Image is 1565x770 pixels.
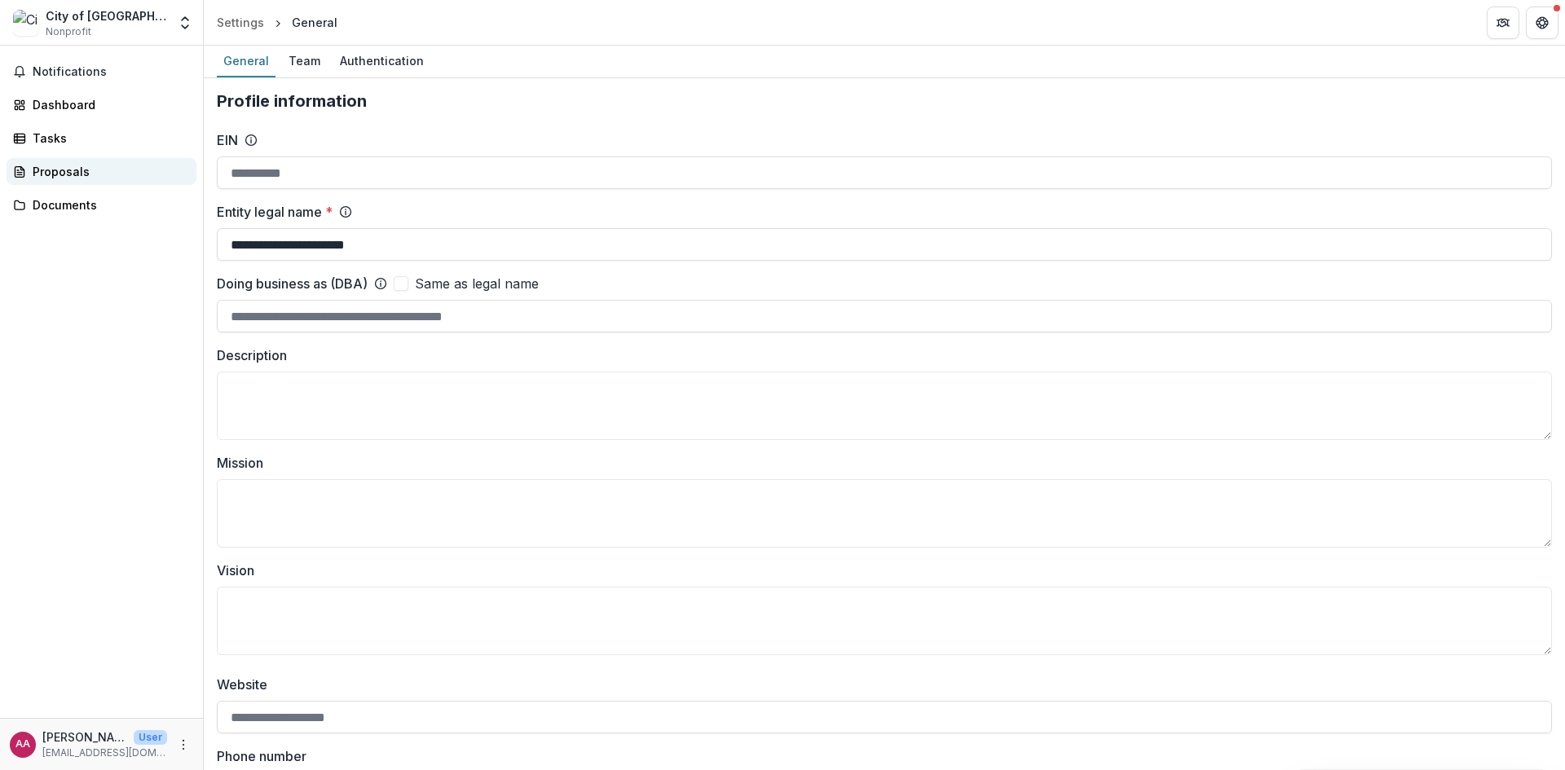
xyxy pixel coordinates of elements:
h2: Profile information [217,91,1552,111]
p: User [134,730,167,745]
label: Description [217,345,1542,365]
a: Proposals [7,158,196,185]
div: Proposals [33,163,183,180]
div: Documents [33,196,183,213]
label: Vision [217,561,1542,580]
p: [PERSON_NAME] [PERSON_NAME] [42,728,127,746]
label: EIN [217,130,238,150]
a: Dashboard [7,91,196,118]
a: Documents [7,191,196,218]
div: Settings [217,14,264,31]
label: Entity legal name [217,202,333,222]
p: [EMAIL_ADDRESS][DOMAIN_NAME] [42,746,167,760]
span: Nonprofit [46,24,91,39]
div: City of [GEOGRAPHIC_DATA] [46,7,167,24]
button: More [174,735,193,755]
nav: breadcrumb [210,11,344,34]
a: Team [282,46,327,77]
label: Website [217,675,1542,694]
div: Tasks [33,130,183,147]
a: Settings [210,11,271,34]
a: General [217,46,276,77]
div: Dashboard [33,96,183,113]
div: Ajai Varghese Alex [15,739,30,750]
label: Mission [217,453,1542,473]
div: Authentication [333,49,430,73]
button: Open entity switcher [174,7,196,39]
button: Partners [1487,7,1519,39]
button: Notifications [7,59,196,85]
div: General [292,14,337,31]
span: Same as legal name [415,274,539,293]
label: Doing business as (DBA) [217,274,368,293]
div: Team [282,49,327,73]
div: General [217,49,276,73]
span: Notifications [33,65,190,79]
button: Get Help [1526,7,1558,39]
a: Authentication [333,46,430,77]
a: Tasks [7,125,196,152]
img: City of Port Coquitlam [13,10,39,36]
label: Phone number [217,746,1542,766]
